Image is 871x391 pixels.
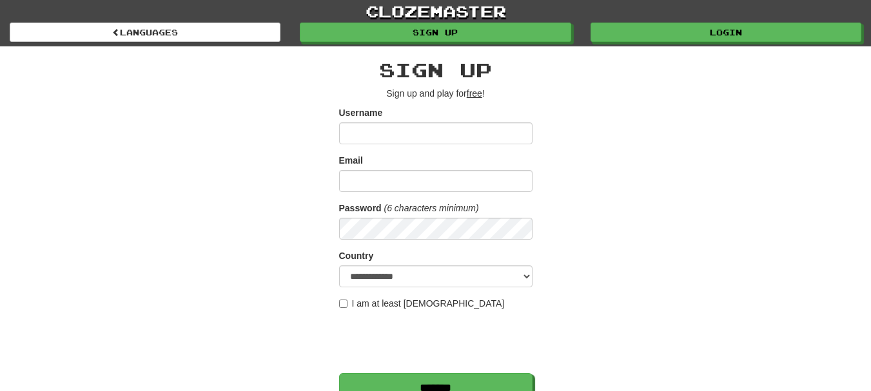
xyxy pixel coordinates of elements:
label: Password [339,202,382,215]
a: Languages [10,23,280,42]
iframe: reCAPTCHA [339,316,535,367]
p: Sign up and play for ! [339,87,533,100]
a: Sign up [300,23,571,42]
label: Username [339,106,383,119]
input: I am at least [DEMOGRAPHIC_DATA] [339,300,347,308]
em: (6 characters minimum) [384,203,479,213]
h2: Sign up [339,59,533,81]
u: free [467,88,482,99]
label: Email [339,154,363,167]
a: Login [591,23,861,42]
label: Country [339,249,374,262]
label: I am at least [DEMOGRAPHIC_DATA] [339,297,505,310]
